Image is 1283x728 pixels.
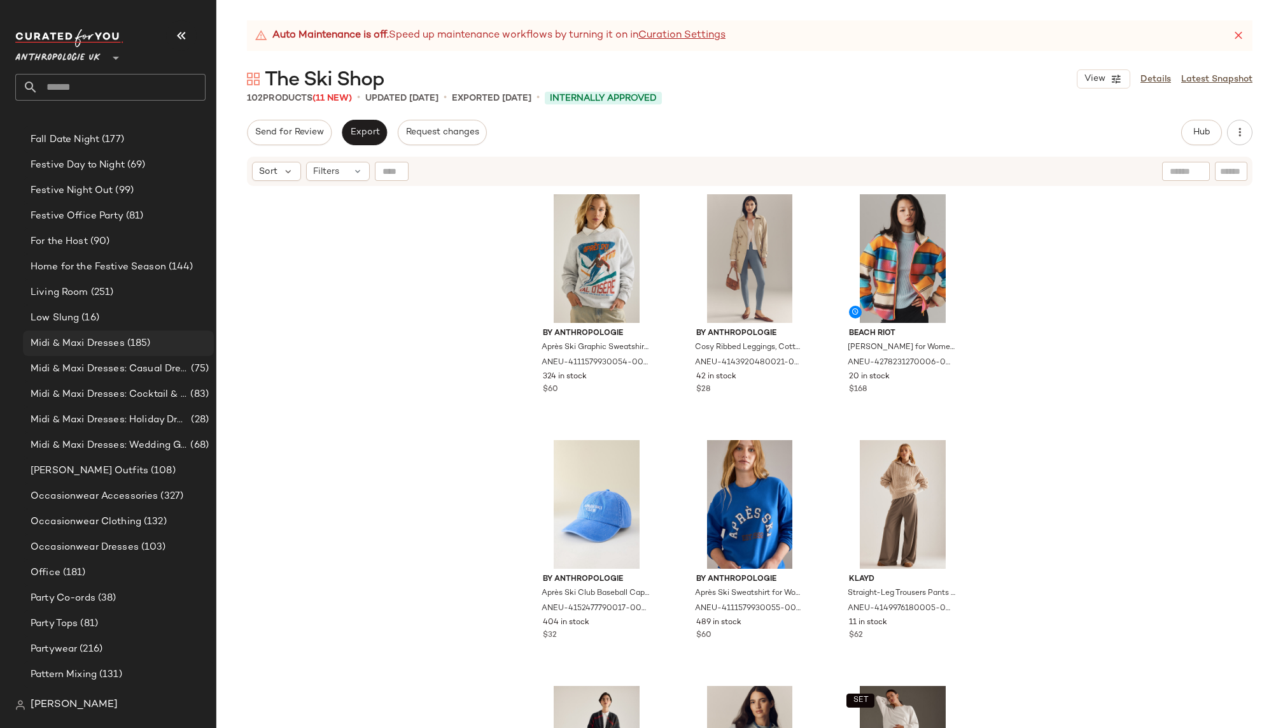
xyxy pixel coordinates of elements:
[839,440,967,569] img: 4149976180005_023_e3
[848,357,955,369] span: ANEU-4278231270006-000-266
[533,440,661,569] img: 4152477790017_040_e
[31,464,148,478] span: [PERSON_NAME] Outfits
[31,132,99,147] span: Fall Date Night
[31,260,166,275] span: Home for the Festive Season
[95,591,116,606] span: (38)
[31,667,97,682] span: Pattern Mixing
[849,328,957,339] span: Beach Riot
[255,127,324,138] span: Send for Review
[31,617,78,631] span: Party Tops
[848,342,955,353] span: [PERSON_NAME] for Women in Pink, Polyester, Size Medium by Beach Riot at Anthropologie
[542,603,649,615] span: ANEU-4152477790017-000-040
[247,92,352,105] div: Products
[259,165,277,178] span: Sort
[543,371,587,383] span: 324 in stock
[125,336,151,351] span: (185)
[265,68,384,93] span: The Ski Shop
[695,588,803,599] span: Après Ski Sweatshirt for Women in Blue, Cotton, Size Medium by Anthropologie
[686,194,814,323] img: 102736402_431_b
[78,617,98,631] span: (81)
[247,120,332,145] button: Send for Review
[839,194,967,323] img: 4278231270006_266_b3
[1140,73,1171,86] a: Details
[543,617,589,629] span: 404 in stock
[97,667,122,682] span: (131)
[15,700,25,710] img: svg%3e
[696,384,710,396] span: $28
[849,630,863,641] span: $62
[550,92,657,105] span: Internally Approved
[188,387,209,402] span: (83)
[1077,69,1130,89] button: View
[543,574,650,585] span: By Anthropologie
[543,328,650,339] span: By Anthropologie
[444,90,447,106] span: •
[312,94,352,103] span: (11 New)
[313,165,339,178] span: Filters
[848,603,955,615] span: ANEU-4149976180005-000-023
[31,234,88,249] span: For the Host
[113,183,134,198] span: (99)
[695,603,803,615] span: ANEU-4111579930055-000-040
[357,90,360,106] span: •
[31,209,123,224] span: Festive Office Party
[77,642,102,657] span: (216)
[849,574,957,585] span: KLAYD
[696,630,712,641] span: $60
[31,642,77,657] span: Partywear
[166,260,193,275] span: (144)
[696,574,804,585] span: By Anthropologie
[543,630,557,641] span: $32
[139,540,166,555] span: (103)
[696,328,804,339] span: By Anthropologie
[849,384,867,396] span: $168
[31,697,118,713] span: [PERSON_NAME]
[849,617,887,629] span: 11 in stock
[31,566,60,580] span: Office
[88,285,114,300] span: (251)
[247,94,263,103] span: 102
[31,438,188,453] span: Midi & Maxi Dresses: Wedding Guest Dresses
[852,696,868,705] span: SET
[148,464,176,478] span: (108)
[31,158,125,173] span: Festive Day to Night
[272,28,389,43] strong: Auto Maintenance is off.
[452,92,531,105] p: Exported [DATE]
[123,209,144,224] span: (81)
[88,234,110,249] span: (90)
[695,342,803,353] span: Cosy Ribbed Leggings, Cotton/Rayon/Acrylic, Size Small by Anthropologie
[247,73,260,85] img: svg%3e
[31,540,139,555] span: Occasionwear Dresses
[638,28,726,43] a: Curation Settings
[342,120,387,145] button: Export
[31,183,113,198] span: Festive Night Out
[31,591,95,606] span: Party Co-ords
[543,384,558,396] span: $60
[60,566,86,580] span: (181)
[1193,127,1210,138] span: Hub
[31,387,188,402] span: Midi & Maxi Dresses: Cocktail & Party
[188,413,209,427] span: (28)
[696,371,736,383] span: 42 in stock
[31,336,125,351] span: Midi & Maxi Dresses
[542,357,649,369] span: ANEU-4111579930054-000-004
[79,311,99,325] span: (16)
[31,362,188,376] span: Midi & Maxi Dresses: Casual Dresses
[31,515,141,529] span: Occasionwear Clothing
[848,588,955,599] span: Straight-Leg Trousers Pants in Beige, Polyester/Elastane, Size XS by KLAYD at Anthropologie
[349,127,379,138] span: Export
[405,127,479,138] span: Request changes
[255,28,726,43] div: Speed up maintenance workflows by turning it on in
[188,362,209,376] span: (75)
[696,617,741,629] span: 489 in stock
[158,489,183,504] span: (327)
[365,92,438,105] p: updated [DATE]
[533,194,661,323] img: 4111579930054_004_e
[536,90,540,106] span: •
[31,413,188,427] span: Midi & Maxi Dresses: Holiday Dresses
[542,588,649,599] span: Après Ski Club Baseball Cap for Women in Blue, Cotton by Anthropologie
[398,120,487,145] button: Request changes
[188,438,209,453] span: (68)
[1084,74,1105,84] span: View
[15,43,101,66] span: Anthropologie UK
